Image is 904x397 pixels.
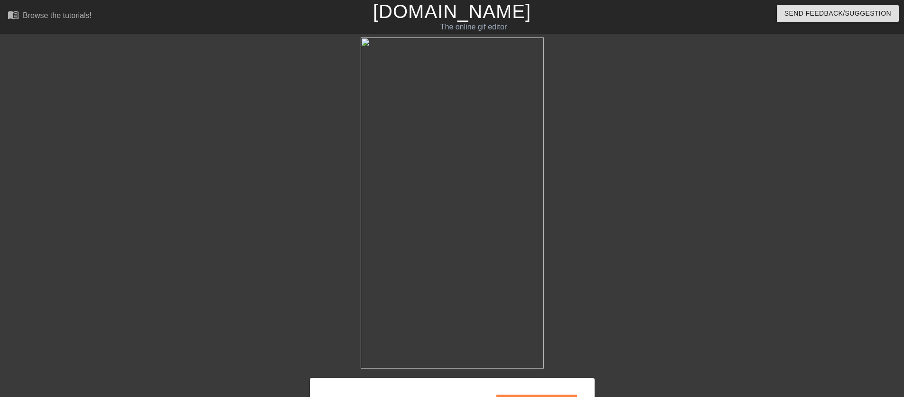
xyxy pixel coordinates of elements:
a: [DOMAIN_NAME] [373,1,531,22]
div: The online gif editor [306,21,641,33]
img: maRP7mle.gif [361,37,544,369]
span: menu_book [8,9,19,20]
a: Browse the tutorials! [8,9,92,24]
span: Send Feedback/Suggestion [784,8,891,19]
button: Send Feedback/Suggestion [777,5,899,22]
div: Browse the tutorials! [23,11,92,19]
